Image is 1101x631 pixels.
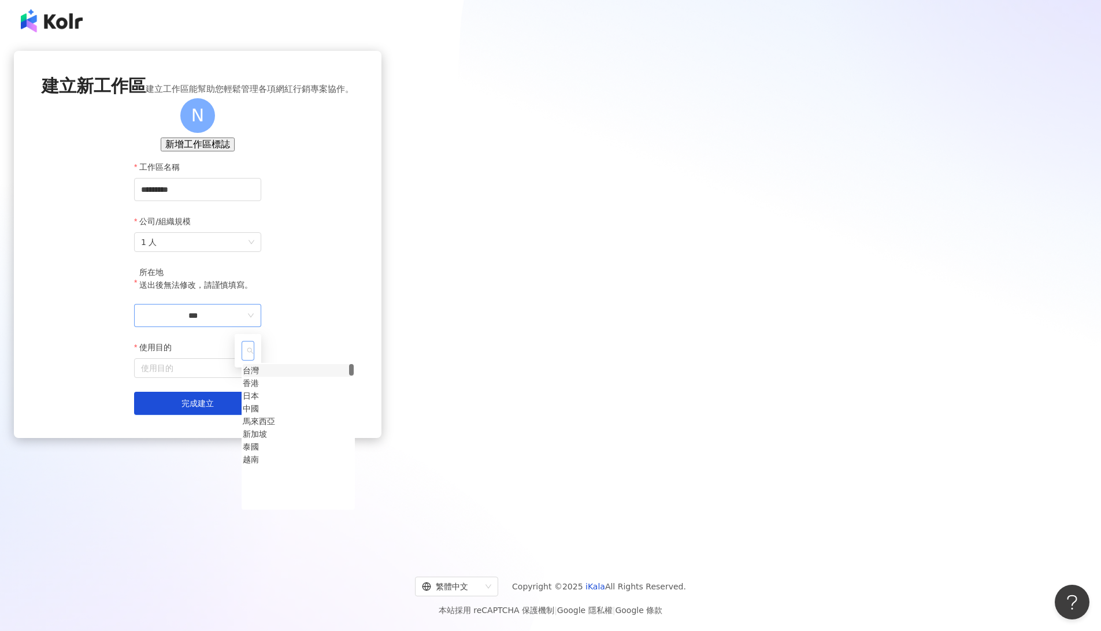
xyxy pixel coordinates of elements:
button: 完成建立 [134,392,261,415]
div: 馬來西亞 [243,415,354,428]
span: | [554,606,557,615]
span: 建立工作區能幫助您輕鬆管理各項網紅行銷專案協作。 [146,82,354,96]
div: 香港 [243,377,259,389]
div: 馬來西亞 [243,415,275,428]
div: 台灣 [243,364,354,377]
div: 新加坡 [243,428,267,440]
span: 1 人 [141,233,254,251]
a: Google 隱私權 [557,606,613,615]
div: 泰國 [243,440,259,453]
div: 日本 [243,389,259,402]
div: 中國 [243,402,259,415]
div: 台灣 [243,364,259,377]
span: 建立新工作區 [42,74,146,98]
label: 公司/組織規模 [134,215,199,228]
div: 越南 [243,453,354,466]
button: 新增工作區標誌 [161,138,235,151]
a: Google 條款 [615,606,662,615]
iframe: Help Scout Beacon - Open [1055,585,1089,619]
div: 越南 [243,453,259,466]
span: | [613,606,616,615]
img: logo [21,9,83,32]
input: 工作區名稱 [134,178,261,201]
div: 新加坡 [243,428,354,440]
div: 中國 [243,402,354,415]
p: 送出後無法修改，請謹慎填寫。 [139,279,253,291]
div: 香港 [243,377,354,389]
label: 工作區名稱 [134,161,188,173]
span: 完成建立 [181,399,214,408]
a: iKala [585,582,605,591]
span: 本站採用 reCAPTCHA 保護機制 [439,603,662,617]
span: down [247,312,254,319]
div: 繁體中文 [422,577,481,596]
div: 所在地 [139,266,253,279]
div: 泰國 [243,440,354,453]
span: N [191,102,204,129]
label: 使用目的 [134,341,180,354]
span: Copyright © 2025 All Rights Reserved. [512,580,686,593]
div: 日本 [243,389,354,402]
